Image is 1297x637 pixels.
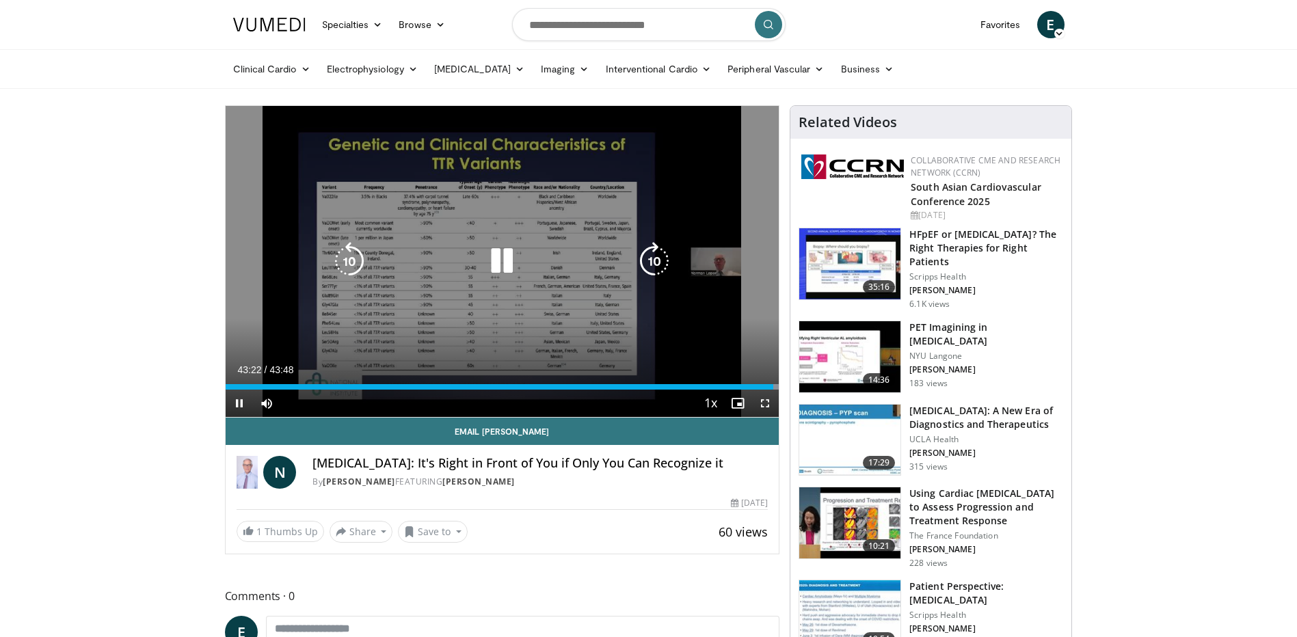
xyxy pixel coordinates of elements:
img: VuMedi Logo [233,18,306,31]
img: Dr. Norman E. Lepor [237,456,258,489]
p: Scripps Health [909,610,1063,621]
span: 43:22 [238,364,262,375]
a: Business [833,55,902,83]
img: 3a61ed57-80ed-4134-89e2-85aa32d7d692.150x105_q85_crop-smart_upscale.jpg [799,405,900,476]
span: / [265,364,267,375]
a: 10:21 Using Cardiac [MEDICAL_DATA] to Assess Progression and Treatment Response The France Founda... [799,487,1063,569]
h3: Patient Perspective: [MEDICAL_DATA] [909,580,1063,607]
h3: HFpEF or [MEDICAL_DATA]? The Right Therapies for Right Patients [909,228,1063,269]
h4: [MEDICAL_DATA]: It's Right in Front of You if Only You Can Recognize it [312,456,768,471]
span: 43:48 [269,364,293,375]
div: [DATE] [731,497,768,509]
button: Enable picture-in-picture mode [724,390,751,417]
span: 60 views [719,524,768,540]
h3: Using Cardiac [MEDICAL_DATA] to Assess Progression and Treatment Response [909,487,1063,528]
a: Imaging [533,55,598,83]
p: [PERSON_NAME] [909,448,1063,459]
a: [MEDICAL_DATA] [426,55,533,83]
button: Playback Rate [697,390,724,417]
a: Specialties [314,11,391,38]
img: dfd7e8cb-3665-484f-96d9-fe431be1631d.150x105_q85_crop-smart_upscale.jpg [799,228,900,299]
video-js: Video Player [226,106,779,418]
a: [PERSON_NAME] [323,476,395,487]
button: Save to [398,521,468,543]
p: 6.1K views [909,299,950,310]
span: 35:16 [863,280,896,294]
a: Email [PERSON_NAME] [226,418,779,445]
span: 10:21 [863,539,896,553]
button: Share [330,521,393,543]
a: E [1037,11,1065,38]
a: 17:29 [MEDICAL_DATA]: A New Era of Diagnostics and Therapeutics UCLA Health [PERSON_NAME] 315 views [799,404,1063,476]
img: a04ee3ba-8487-4636-b0fb-5e8d268f3737.png.150x105_q85_autocrop_double_scale_upscale_version-0.2.png [801,154,904,179]
p: Scripps Health [909,271,1063,282]
button: Fullscreen [751,390,779,417]
a: Peripheral Vascular [719,55,832,83]
a: Electrophysiology [319,55,426,83]
div: Progress Bar [226,384,779,390]
img: 565c1543-92ae-41b9-a411-1852bf6529a5.150x105_q85_crop-smart_upscale.jpg [799,487,900,558]
p: [PERSON_NAME] [909,623,1063,634]
button: Pause [226,390,253,417]
h3: [MEDICAL_DATA]: A New Era of Diagnostics and Therapeutics [909,404,1063,431]
p: [PERSON_NAME] [909,544,1063,555]
span: 17:29 [863,456,896,470]
p: The France Foundation [909,530,1063,541]
a: Clinical Cardio [225,55,319,83]
a: Browse [390,11,453,38]
h4: Related Videos [799,114,897,131]
a: 14:36 PET Imagining in [MEDICAL_DATA] NYU Langone [PERSON_NAME] 183 views [799,321,1063,393]
a: Collaborative CME and Research Network (CCRN) [911,154,1060,178]
a: South Asian Cardiovascular Conference 2025 [911,180,1041,208]
div: By FEATURING [312,476,768,488]
img: cac2b0cd-2f26-4174-8237-e40d74628455.150x105_q85_crop-smart_upscale.jpg [799,321,900,392]
span: 1 [256,525,262,538]
p: UCLA Health [909,434,1063,445]
span: Comments 0 [225,587,780,605]
a: Favorites [972,11,1029,38]
a: 1 Thumbs Up [237,521,324,542]
p: 315 views [909,461,948,472]
div: [DATE] [911,209,1060,221]
a: 35:16 HFpEF or [MEDICAL_DATA]? The Right Therapies for Right Patients Scripps Health [PERSON_NAME... [799,228,1063,310]
button: Mute [253,390,280,417]
p: [PERSON_NAME] [909,285,1063,296]
a: N [263,456,296,489]
span: 14:36 [863,373,896,387]
a: [PERSON_NAME] [442,476,515,487]
input: Search topics, interventions [512,8,786,41]
a: Interventional Cardio [598,55,720,83]
p: NYU Langone [909,351,1063,362]
h3: PET Imagining in [MEDICAL_DATA] [909,321,1063,348]
p: [PERSON_NAME] [909,364,1063,375]
p: 183 views [909,378,948,389]
p: 228 views [909,558,948,569]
